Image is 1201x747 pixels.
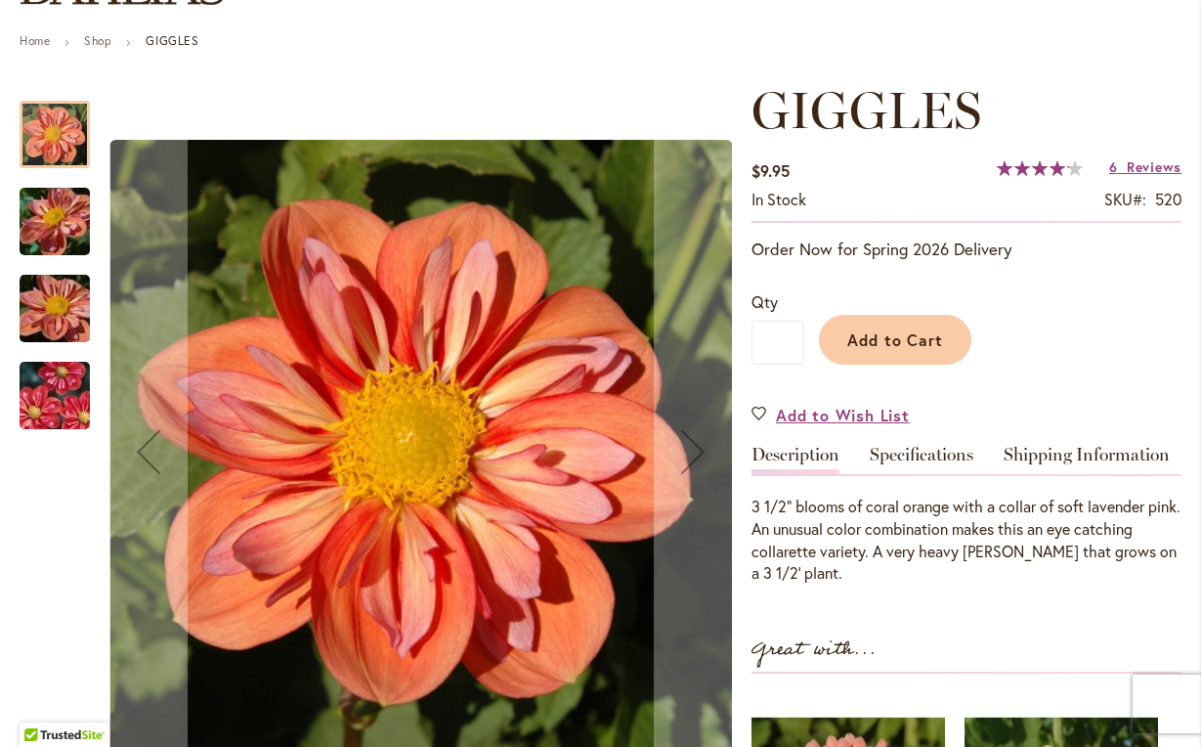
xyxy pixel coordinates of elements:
div: 84% [997,160,1083,176]
div: GIGGLES [20,168,109,255]
span: Add to Wish List [776,404,910,426]
span: Qty [751,291,778,312]
a: Shop [84,33,111,48]
span: Reviews [1127,157,1181,176]
a: Shipping Information [1004,446,1170,474]
p: Order Now for Spring 2026 Delivery [751,238,1181,261]
strong: GIGGLES [146,33,198,48]
span: 6 [1109,157,1118,176]
div: 3 1/2" blooms of coral orange with a collar of soft lavender pink. An unusual color combination m... [751,496,1181,585]
div: Detailed Product Info [751,446,1181,585]
span: $9.95 [751,160,790,181]
div: GIGGLES [20,342,90,429]
div: GIGGLES [20,81,109,168]
div: GIGGLES [20,255,109,342]
div: 520 [1155,189,1181,211]
div: Availability [751,189,806,211]
a: Add to Wish List [751,404,910,426]
iframe: Launch Accessibility Center [15,678,69,732]
strong: Great with... [751,634,877,666]
span: GIGGLES [751,79,981,141]
a: 6 Reviews [1109,157,1181,176]
a: Description [751,446,839,474]
a: Home [20,33,50,48]
span: Add to Cart [847,330,944,350]
strong: SKU [1104,189,1146,209]
a: Specifications [870,446,973,474]
button: Add to Cart [819,315,971,365]
span: In stock [751,189,806,209]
